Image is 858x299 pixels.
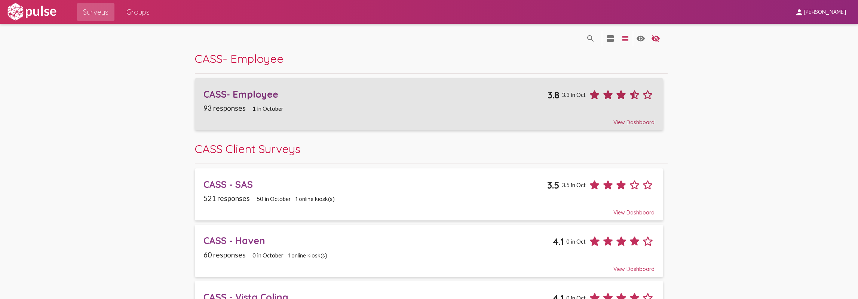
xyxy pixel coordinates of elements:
[586,34,595,43] mat-icon: language
[195,168,664,220] a: CASS - SAS3.53.5 in Oct521 responses50 in October1 online kiosk(s)View Dashboard
[618,31,633,46] button: language
[547,179,560,191] span: 3.5
[203,88,548,100] div: CASS- Employee
[648,31,663,46] button: language
[633,31,648,46] button: language
[203,179,547,190] div: CASS - SAS
[651,34,660,43] mat-icon: language
[288,252,327,259] span: 1 online kiosk(s)
[203,104,246,112] span: 93 responses
[562,91,586,98] span: 3.3 in Oct
[295,196,335,202] span: 1 online kiosk(s)
[195,51,284,66] span: CASS- Employee
[795,8,804,17] mat-icon: person
[6,3,58,21] img: white-logo.svg
[203,112,654,126] div: View Dashboard
[120,3,156,21] a: Groups
[203,259,654,272] div: View Dashboard
[636,34,645,43] mat-icon: language
[566,238,586,245] span: 0 in Oct
[252,105,284,112] span: 1 in October
[252,252,284,259] span: 0 in October
[583,31,598,46] button: language
[195,225,664,277] a: CASS - Haven4.10 in Oct60 responses0 in October1 online kiosk(s)View Dashboard
[203,235,553,246] div: CASS - Haven
[606,34,615,43] mat-icon: language
[562,181,586,188] span: 3.5 in Oct
[77,3,114,21] a: Surveys
[203,202,654,216] div: View Dashboard
[195,141,300,156] span: CASS Client Surveys
[195,78,664,130] a: CASS- Employee3.83.3 in Oct93 responses1 in OctoberView Dashboard
[603,31,618,46] button: language
[804,9,846,16] span: [PERSON_NAME]
[126,5,150,19] span: Groups
[789,5,852,19] button: [PERSON_NAME]
[203,194,250,202] span: 521 responses
[553,236,564,247] span: 4.1
[621,34,630,43] mat-icon: language
[548,89,560,101] span: 3.8
[257,195,291,202] span: 50 in October
[83,5,108,19] span: Surveys
[203,250,246,259] span: 60 responses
